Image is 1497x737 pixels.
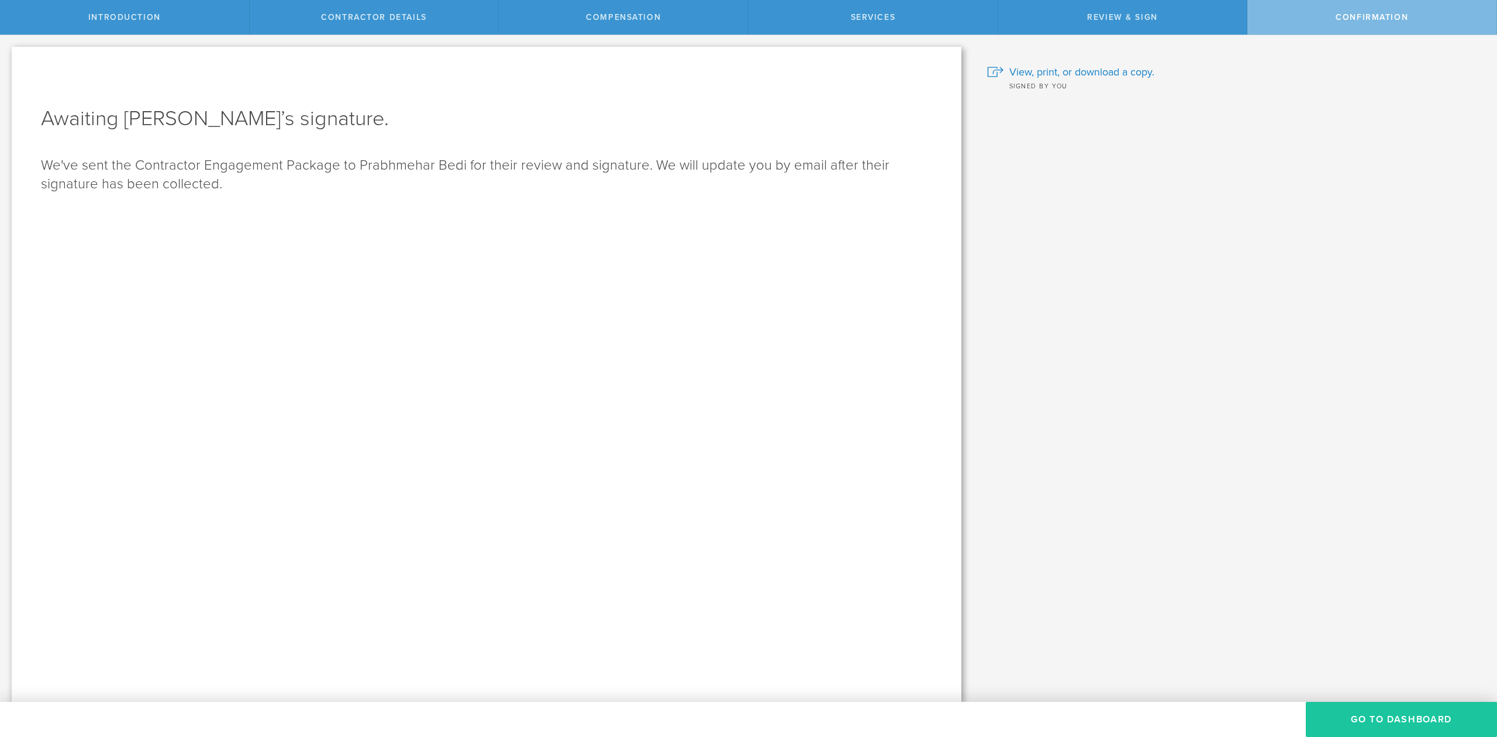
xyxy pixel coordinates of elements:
[1306,702,1497,737] button: Go To Dashboard
[41,156,932,194] p: We've sent the Contractor Engagement Package to Prabhmehar Bedi for their review and signature. W...
[851,12,896,22] span: Services
[1087,12,1158,22] span: Review & sign
[987,80,1479,91] div: Signed by you
[1336,12,1408,22] span: Confirmation
[88,12,161,22] span: Introduction
[321,12,427,22] span: Contractor details
[1009,64,1154,80] span: View, print, or download a copy.
[41,105,932,133] h1: Awaiting [PERSON_NAME]’s signature.
[586,12,661,22] span: Compensation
